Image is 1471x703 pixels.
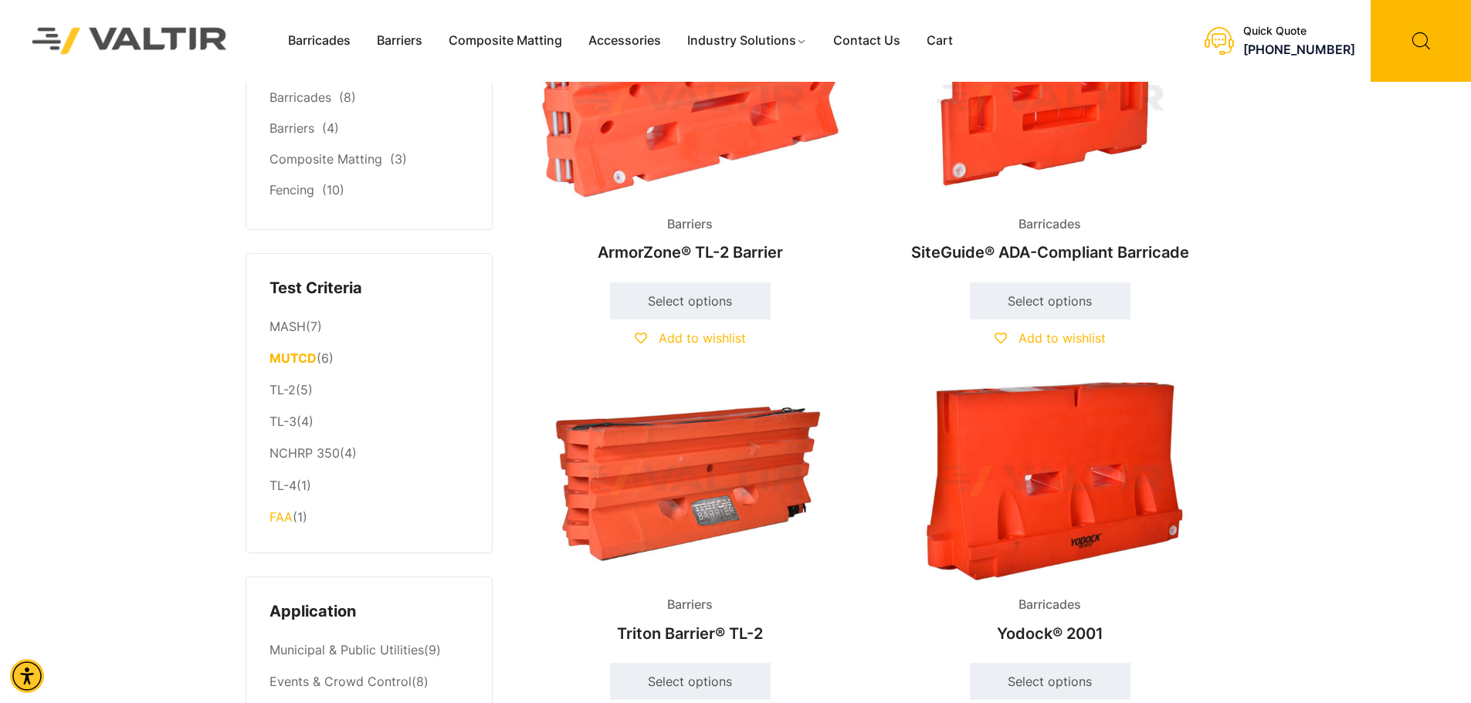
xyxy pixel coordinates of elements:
[269,635,469,667] li: (9)
[656,213,724,236] span: Barriers
[269,445,340,461] a: NCHRP 350
[659,330,746,346] span: Add to wishlist
[970,282,1130,319] a: Select options for “SiteGuide® ADA-Compliant Barricade”
[364,29,436,52] a: Barriers
[269,120,314,136] a: Barriers
[1019,330,1106,346] span: Add to wishlist
[1243,42,1355,57] a: call (888) 496-3625
[269,319,306,334] a: MASH
[269,667,469,698] li: (8)
[269,350,317,366] a: MUTCD
[269,478,297,493] a: TL-4
[635,330,746,346] a: Add to wishlist
[269,502,469,529] li: (1)
[269,343,469,375] li: (6)
[524,381,857,651] a: BarriersTriton Barrier® TL-2
[269,382,296,397] a: TL-2
[1007,593,1093,617] span: Barricades
[269,90,331,105] a: Barricades
[269,277,469,300] h4: Test Criteria
[390,151,407,167] span: (3)
[820,29,913,52] a: Contact Us
[269,509,293,525] a: FAA
[322,182,344,198] span: (10)
[524,381,857,581] img: Barriers
[269,407,469,438] li: (4)
[995,330,1106,346] a: Add to wishlist
[883,617,1217,651] h2: Yodock® 2001
[610,663,771,700] a: Select options for “Triton Barrier® TL-2”
[10,659,44,693] div: Accessibility Menu
[656,593,724,617] span: Barriers
[883,235,1217,269] h2: SiteGuide® ADA-Compliant Barricade
[269,674,412,689] a: Events & Crowd Control
[524,235,857,269] h2: ArmorZone® TL-2 Barrier
[883,381,1217,581] img: An orange traffic barrier with a smooth surface and cut-out sections, designed for road safety an...
[1007,213,1093,236] span: Barricades
[269,311,469,343] li: (7)
[575,29,674,52] a: Accessories
[269,600,469,624] h4: Application
[524,617,857,651] h2: Triton Barrier® TL-2
[269,470,469,502] li: (1)
[275,29,364,52] a: Barricades
[674,29,820,52] a: Industry Solutions
[269,438,469,470] li: (4)
[610,282,771,319] a: Select options for “ArmorZone® TL-2 Barrier”
[970,663,1130,700] a: Select options for “Yodock® 2001”
[339,90,356,105] span: (8)
[12,7,248,74] img: Valtir Rentals
[883,381,1217,651] a: BarricadesYodock® 2001
[269,375,469,407] li: (5)
[1243,25,1355,38] div: Quick Quote
[269,642,424,657] a: Municipal & Public Utilities
[322,120,339,136] span: (4)
[269,414,297,429] a: TL-3
[269,182,314,198] a: Fencing
[269,151,382,167] a: Composite Matting
[436,29,575,52] a: Composite Matting
[913,29,966,52] a: Cart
